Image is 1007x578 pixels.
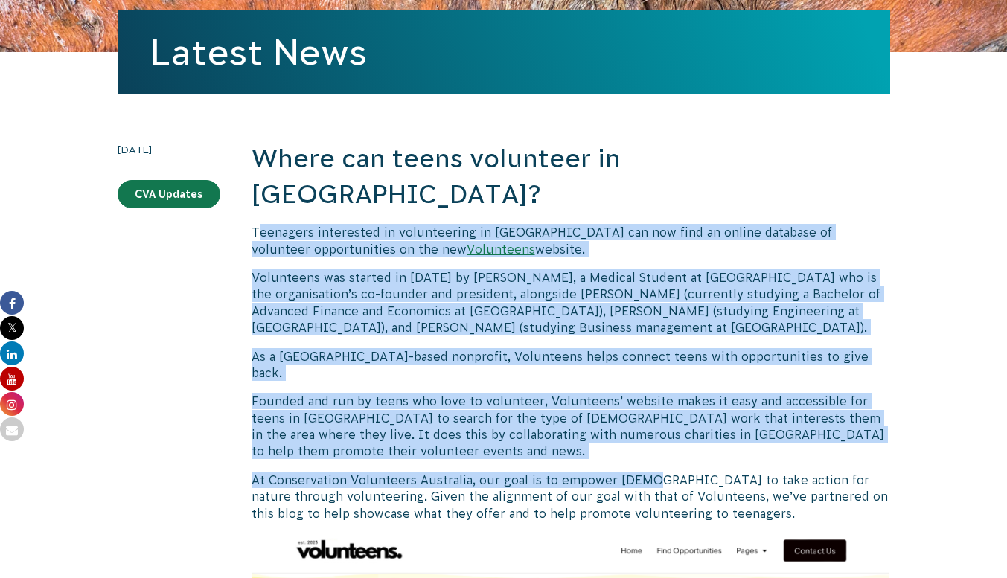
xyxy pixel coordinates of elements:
[118,180,220,208] a: CVA Updates
[252,393,890,460] p: Founded and run by teens who love to volunteer, Volunteens’ website makes it easy and accessible ...
[252,472,890,521] p: At Conservation Volunteers Australia, our goal is to empower [DEMOGRAPHIC_DATA] to take action fo...
[150,32,367,72] a: Latest News
[252,269,890,336] p: Volunteens was started in [DATE] by [PERSON_NAME], a Medical Student at [GEOGRAPHIC_DATA] who is ...
[467,243,535,256] a: Volunteens
[252,348,890,382] p: As a [GEOGRAPHIC_DATA]-based nonprofit, Volunteens helps connect teens with opportunities to give...
[118,141,220,158] time: [DATE]
[252,141,890,212] h2: Where can teens volunteer in [GEOGRAPHIC_DATA]?
[252,224,890,257] p: Teenagers interested in volunteering in [GEOGRAPHIC_DATA] can now find an online database of volu...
